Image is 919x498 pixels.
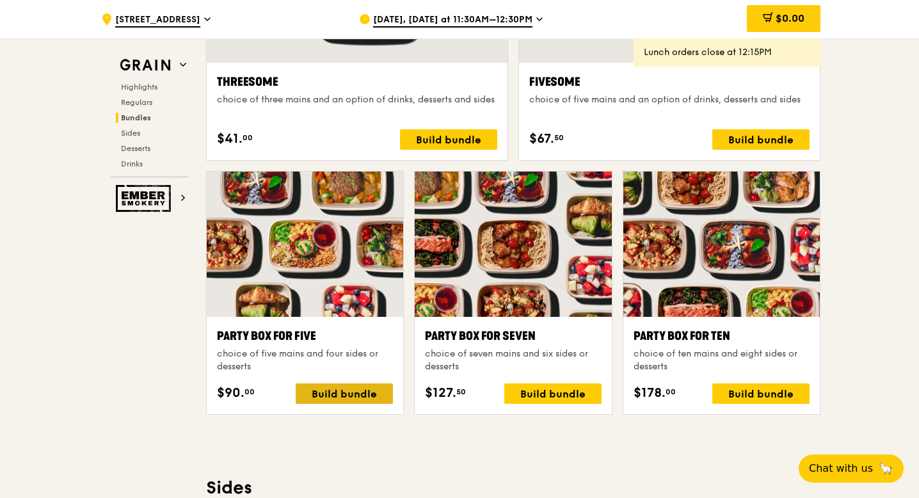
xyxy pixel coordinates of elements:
[121,113,151,122] span: Bundles
[644,46,810,59] div: Lunch orders close at 12:15PM
[373,13,532,28] span: [DATE], [DATE] at 11:30AM–12:30PM
[115,13,200,28] span: [STREET_ADDRESS]
[666,387,676,397] span: 00
[121,144,150,153] span: Desserts
[116,54,175,77] img: Grain web logo
[799,454,904,483] button: Chat with us🦙
[121,98,152,107] span: Regulars
[634,348,810,373] div: choice of ten mains and eight sides or desserts
[217,327,393,345] div: Party Box for Five
[217,73,497,91] div: Threesome
[878,461,893,476] span: 🦙
[121,83,157,92] span: Highlights
[425,383,456,403] span: $127.
[217,129,243,149] span: $41.
[217,348,393,373] div: choice of five mains and four sides or desserts
[425,327,601,345] div: Party Box for Seven
[529,73,810,91] div: Fivesome
[809,461,873,476] span: Chat with us
[296,383,393,404] div: Build bundle
[634,327,810,345] div: Party Box for Ten
[456,387,466,397] span: 50
[776,12,804,24] span: $0.00
[712,383,810,404] div: Build bundle
[121,129,140,138] span: Sides
[116,185,175,212] img: Ember Smokery web logo
[712,129,810,150] div: Build bundle
[400,129,497,150] div: Build bundle
[425,348,601,373] div: choice of seven mains and six sides or desserts
[121,159,143,168] span: Drinks
[217,383,244,403] span: $90.
[244,387,255,397] span: 00
[634,383,666,403] span: $178.
[554,133,564,143] span: 50
[243,133,253,143] span: 00
[217,93,497,106] div: choice of three mains and an option of drinks, desserts and sides
[529,129,554,149] span: $67.
[504,383,602,404] div: Build bundle
[529,93,810,106] div: choice of five mains and an option of drinks, desserts and sides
